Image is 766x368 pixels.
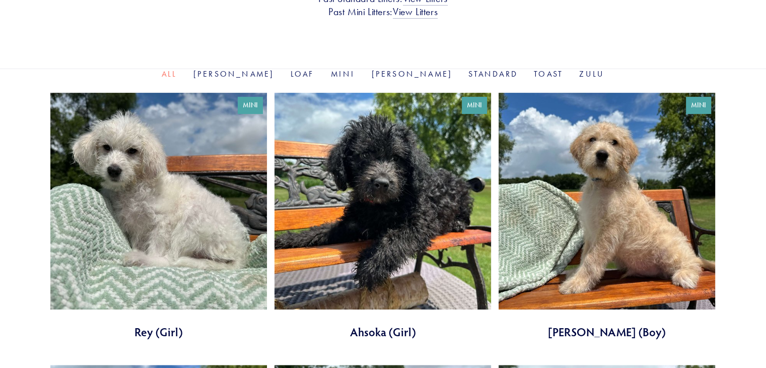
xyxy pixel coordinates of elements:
a: View Litters [393,6,438,19]
a: Toast [534,69,563,79]
a: All [162,69,177,79]
a: [PERSON_NAME] [372,69,453,79]
a: Loaf [290,69,314,79]
a: Mini [330,69,355,79]
a: Zulu [579,69,604,79]
a: Standard [468,69,518,79]
a: [PERSON_NAME] [193,69,274,79]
